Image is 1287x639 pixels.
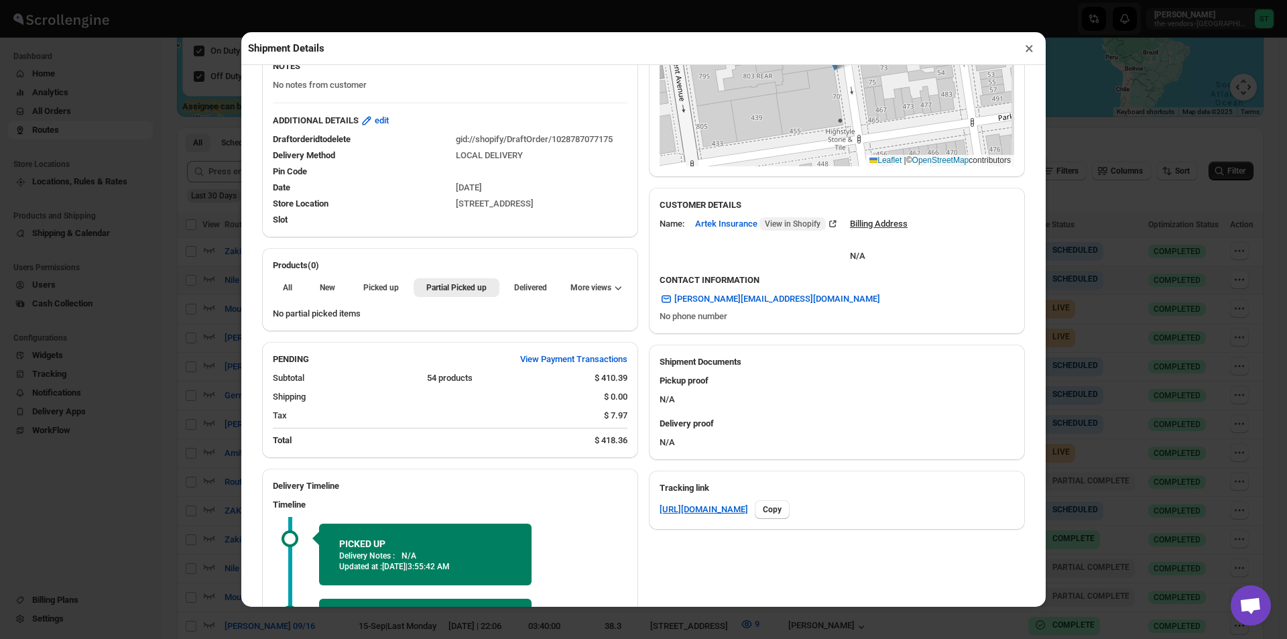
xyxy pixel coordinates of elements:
button: × [1020,39,1039,58]
h3: Timeline [273,498,627,512]
span: Store Location [273,198,328,209]
b: ADDITIONAL DETAILS [273,114,359,127]
span: edit [375,114,389,127]
span: gid://shopify/DraftOrder/1028787077175 [456,134,613,144]
span: View Payment Transactions [520,353,627,366]
h2: Delivery Timeline [273,479,627,493]
a: OpenStreetMap [912,156,969,165]
span: Artek Insurance [695,217,826,231]
div: $ 410.39 [595,371,627,385]
b: NOTES [273,61,300,71]
p: Delivery Notes : [339,550,395,561]
span: Copy [763,504,782,515]
h2: PENDING [273,353,309,366]
span: View in Shopify [765,219,820,229]
span: Delivery Method [273,150,335,160]
div: Tax [273,409,593,422]
div: $ 0.00 [604,390,627,404]
p: N/A [402,550,416,561]
p: Updated at : [339,561,511,572]
div: 54 products [427,371,585,385]
div: Open chat [1231,585,1271,626]
div: $ 7.97 [604,409,627,422]
span: All [283,282,292,293]
h3: CONTACT INFORMATION [660,274,1014,287]
a: Leaflet [869,156,902,165]
u: Billing Address [850,219,908,229]
span: Slot [273,215,288,225]
div: N/A [649,369,1025,412]
div: $ 418.36 [595,434,627,447]
span: Pin Code [273,166,307,176]
button: View Payment Transactions [512,349,635,370]
div: No partial picked items [262,302,638,331]
span: LOCAL DELIVERY [456,150,523,160]
span: Date [273,182,290,192]
a: [PERSON_NAME][EMAIL_ADDRESS][DOMAIN_NAME] [652,288,888,310]
span: [STREET_ADDRESS] [456,198,534,209]
h3: Pickup proof [660,374,1014,388]
div: Subtotal [273,371,416,385]
span: No notes from customer [273,80,367,90]
h2: Products(0) [273,259,627,272]
h3: CUSTOMER DETAILS [660,198,1014,212]
button: Copy [755,500,790,519]
span: Delivered [514,282,547,293]
span: Draftorderidtodelete [273,134,351,144]
span: | [904,156,906,165]
div: N/A [649,412,1025,460]
span: [DATE] [456,182,482,192]
a: Artek Insurance View in Shopify [695,219,839,229]
span: More views [570,282,611,293]
span: [PERSON_NAME][EMAIL_ADDRESS][DOMAIN_NAME] [674,292,880,306]
h3: Delivery proof [660,417,1014,430]
span: New [320,282,335,293]
div: Shipping [273,390,593,404]
h2: PICKED UP [339,537,511,550]
span: Partial Picked up [426,282,487,293]
b: Total [273,435,292,445]
span: No phone number [660,311,727,321]
button: edit [352,110,397,131]
h2: Shipment Documents [660,355,1014,369]
a: [URL][DOMAIN_NAME] [660,503,748,516]
div: N/A [850,236,908,263]
button: More views [562,278,630,297]
h3: Tracking link [660,481,1014,495]
div: Name: [660,217,684,231]
div: © contributors [866,155,1014,166]
span: Picked up [363,282,399,293]
span: [DATE] | 3:55:42 AM [382,562,450,571]
h2: Shipment Details [248,42,324,55]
